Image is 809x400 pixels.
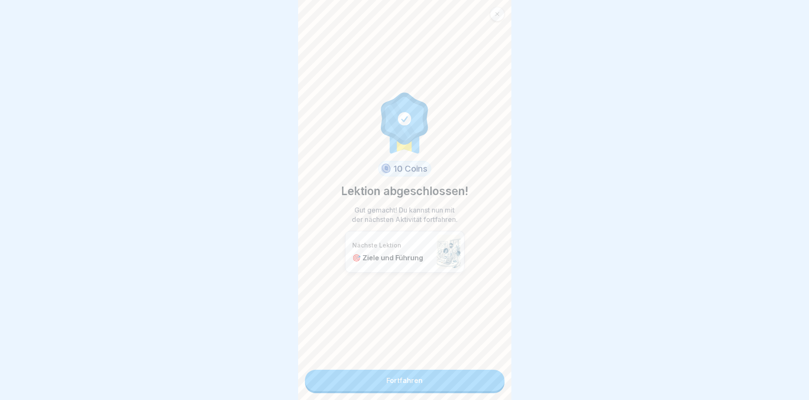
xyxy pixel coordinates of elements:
img: coin.svg [380,162,392,175]
div: 10 Coins [378,161,431,176]
p: Lektion abgeschlossen! [341,183,468,199]
img: completion.svg [376,90,433,154]
p: Nächste Lektion [352,242,432,249]
p: Gut gemacht! Du kannst nun mit der nächsten Aktivität fortfahren. [349,205,460,224]
a: Fortfahren [305,370,505,391]
p: 🎯 Ziele und Führung [352,253,432,262]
